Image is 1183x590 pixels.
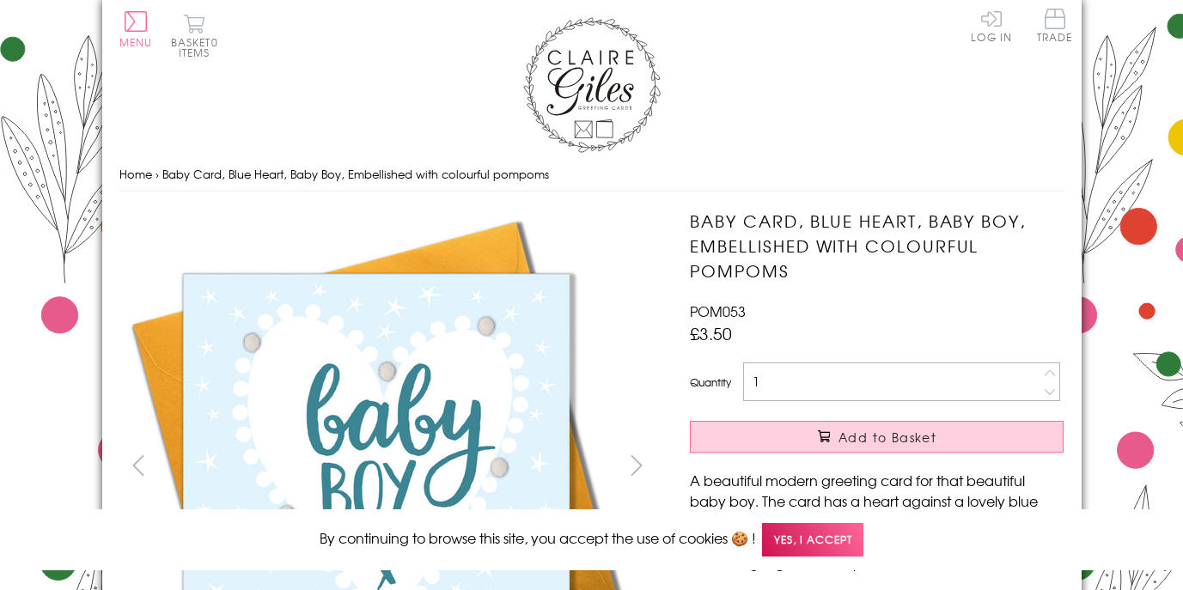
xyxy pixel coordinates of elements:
[179,34,218,60] span: 0 items
[690,301,746,321] span: POM053
[1037,9,1073,42] span: Trade
[119,446,158,484] button: prev
[1037,9,1073,46] a: Trade
[690,470,1064,573] p: A beautiful modern greeting card for that beautiful baby boy. The card has a heart against a love...
[617,446,656,484] button: next
[690,421,1064,453] button: Add to Basket
[119,157,1064,192] nav: breadcrumbs
[690,374,731,390] label: Quantity
[155,166,159,182] span: ›
[838,429,936,446] span: Add to Basket
[690,209,1064,283] h1: Baby Card, Blue Heart, Baby Boy, Embellished with colourful pompoms
[171,14,218,58] button: Basket0 items
[119,11,153,47] button: Menu
[162,166,549,182] span: Baby Card, Blue Heart, Baby Boy, Embellished with colourful pompoms
[690,321,732,345] span: £3.50
[971,9,1012,42] a: Log In
[523,17,661,153] img: Claire Giles Greetings Cards
[762,523,863,557] span: Yes, I accept
[119,34,153,50] span: Menu
[119,166,152,182] a: Home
